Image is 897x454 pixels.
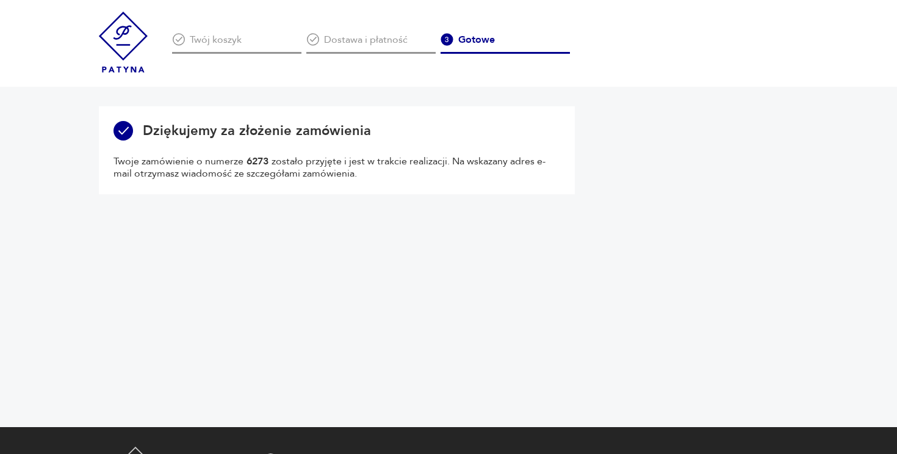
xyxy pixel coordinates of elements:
span: 6273 [243,155,272,168]
img: Ikona [441,33,453,46]
img: Ikona [306,33,319,46]
div: Dostawa i płatność [306,33,436,54]
img: Ikona powodzenia [113,121,133,141]
img: Patyna - sklep z meblami i dekoracjami vintage [99,12,148,73]
h3: Dziękujemy za złożenie zamówienia [143,122,371,140]
img: Ikona [172,33,185,46]
div: Gotowe [441,33,570,54]
div: Twój koszyk [172,33,301,54]
p: Twoje zamówienie o numerze zostało przyjęte i jest w trakcie realizacji. Na wskazany adres e-mail... [113,155,560,180]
